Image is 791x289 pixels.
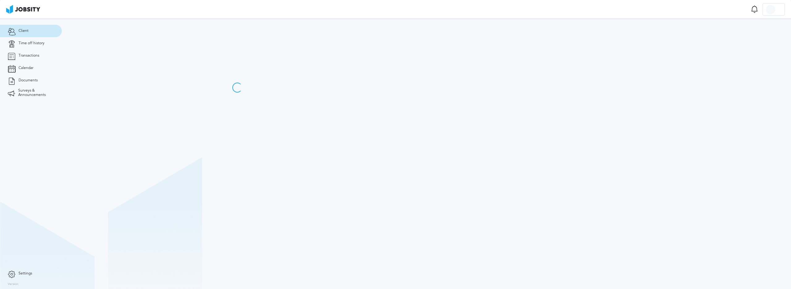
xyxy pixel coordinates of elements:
[19,271,32,276] span: Settings
[19,29,28,33] span: Client
[8,283,19,286] label: Version:
[19,41,44,45] span: Time off history
[19,54,39,58] span: Transactions
[18,88,54,97] span: Surveys & Announcements
[19,78,38,83] span: Documents
[19,66,33,70] span: Calendar
[6,5,40,14] img: ab4bad089aa723f57921c736e9817d99.png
